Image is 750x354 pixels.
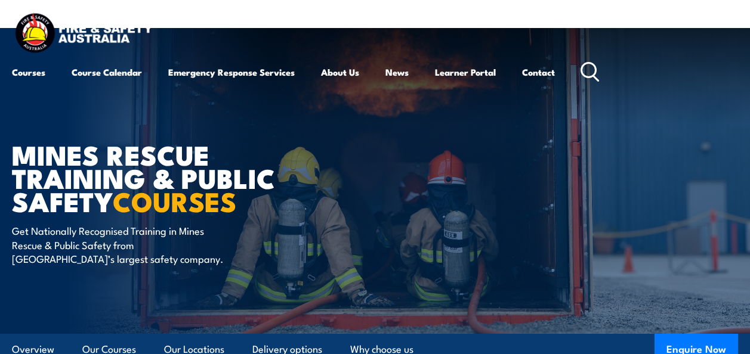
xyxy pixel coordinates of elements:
a: Learner Portal [435,58,496,86]
a: Courses [12,58,45,86]
a: Emergency Response Services [168,58,295,86]
h1: Mines Rescue Training & Public Safety [12,142,307,212]
p: Get Nationally Recognised Training in Mines Rescue & Public Safety from [GEOGRAPHIC_DATA]’s large... [12,223,230,265]
a: News [385,58,409,86]
a: About Us [321,58,359,86]
a: Contact [522,58,555,86]
strong: COURSES [113,180,236,221]
a: Course Calendar [72,58,142,86]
